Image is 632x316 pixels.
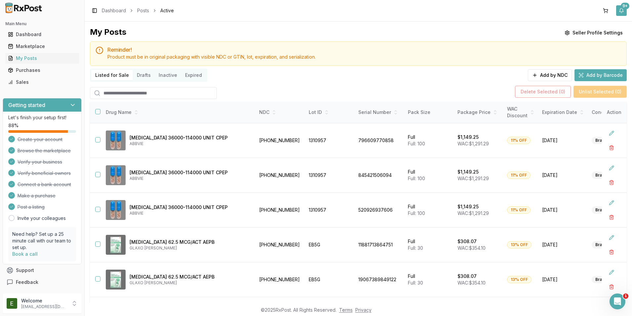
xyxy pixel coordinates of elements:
button: Add by NDC [528,69,572,81]
button: Edit [606,266,617,278]
p: $308.07 [457,273,477,280]
a: Terms [339,307,353,313]
a: Privacy [355,307,372,313]
span: Full: 30 [408,245,423,251]
td: [PHONE_NUMBER] [255,123,305,158]
img: Creon 36000-114000 UNIT CPEP [106,131,126,150]
td: 796609770858 [354,123,404,158]
img: Creon 36000-114000 UNIT CPEP [106,200,126,220]
span: Create your account [18,136,62,143]
div: Sales [8,79,76,85]
td: [PHONE_NUMBER] [255,193,305,228]
a: Dashboard [5,28,79,40]
a: Sales [5,76,79,88]
span: WAC: $1,291.29 [457,141,489,146]
span: [DATE] [542,276,584,283]
td: 520926937606 [354,193,404,228]
div: Purchases [8,67,76,74]
p: [EMAIL_ADDRESS][DOMAIN_NAME] [21,304,67,309]
span: Browse the marketplace [18,147,71,154]
td: 1310957 [305,158,354,193]
button: Add by Barcode [574,69,627,81]
a: Marketplace [5,40,79,52]
button: Drafts [133,70,155,80]
td: [PHONE_NUMBER] [255,262,305,297]
td: Full [404,123,454,158]
div: Expiration Date [542,109,584,116]
button: Delete [606,177,617,188]
p: Welcome [21,297,67,304]
img: Creon 36000-114000 UNIT CPEP [106,165,126,185]
div: WAC Discount [507,106,534,119]
span: Verify your business [18,159,62,165]
a: Purchases [5,64,79,76]
button: Inactive [155,70,181,80]
p: ABBVIE [130,141,250,146]
img: RxPost Logo [3,3,45,13]
span: Post a listing [18,204,45,210]
p: [MEDICAL_DATA] 36000-114000 UNIT CPEP [130,204,250,211]
td: 1310957 [305,123,354,158]
div: Marketplace [8,43,76,50]
span: Feedback [16,279,38,286]
button: Dashboard [3,29,82,40]
div: Brand New [592,241,620,248]
button: Feedback [3,276,82,288]
td: 845421506094 [354,158,404,193]
span: Full: 100 [408,176,425,181]
div: Product must be in original packaging with visible NDC or GTIN, lot, expiration, and serialization. [107,54,621,60]
button: My Posts [3,53,82,64]
td: [PHONE_NUMBER] [255,228,305,262]
p: [MEDICAL_DATA] 62.5 MCG/ACT AEPB [130,239,250,245]
nav: breadcrumb [102,7,174,14]
td: Full [404,158,454,193]
div: Brand New [592,276,620,283]
button: Marketplace [3,41,82,52]
h5: Reminder! [107,47,621,52]
div: 11% OFF [507,206,531,214]
div: Package Price [457,109,499,116]
button: Support [3,264,82,276]
img: Incruse Ellipta 62.5 MCG/ACT AEPB [106,235,126,255]
button: Seller Profile Settings [561,27,627,39]
td: 1310957 [305,193,354,228]
span: Full: 100 [408,141,425,146]
span: Verify beneficial owners [18,170,71,177]
div: 13% OFF [507,276,532,283]
span: Active [160,7,174,14]
h2: Main Menu [5,21,79,26]
button: Purchases [3,65,82,76]
button: Delete [606,281,617,293]
button: Edit [606,197,617,209]
p: [MEDICAL_DATA] 62.5 MCG/ACT AEPB [130,274,250,280]
span: [DATE] [542,241,584,248]
button: Listed for Sale [91,70,133,80]
p: $1,149.25 [457,134,479,140]
button: Delete [606,211,617,223]
span: 88 % [8,122,19,129]
button: Sales [3,77,82,87]
th: Action [602,102,627,123]
div: Brand New [592,137,620,144]
td: 11881713864751 [354,228,404,262]
button: Delete [606,142,617,154]
img: User avatar [7,298,17,309]
td: 19067389849122 [354,262,404,297]
span: WAC: $354.10 [457,280,486,286]
td: [PHONE_NUMBER] [255,158,305,193]
span: WAC: $354.10 [457,245,486,251]
p: ABBVIE [130,211,250,216]
div: Brand New [592,206,620,214]
div: 11% OFF [507,137,531,144]
iframe: Intercom live chat [610,293,625,309]
div: My Posts [8,55,76,62]
div: 13% OFF [507,241,532,248]
button: Expired [181,70,206,80]
button: Edit [606,127,617,139]
span: Full: 30 [408,280,423,286]
button: Edit [606,232,617,243]
span: Full: 100 [408,210,425,216]
div: Brand New [592,172,620,179]
p: Let's finish your setup first! [8,114,76,121]
p: $308.07 [457,238,477,245]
